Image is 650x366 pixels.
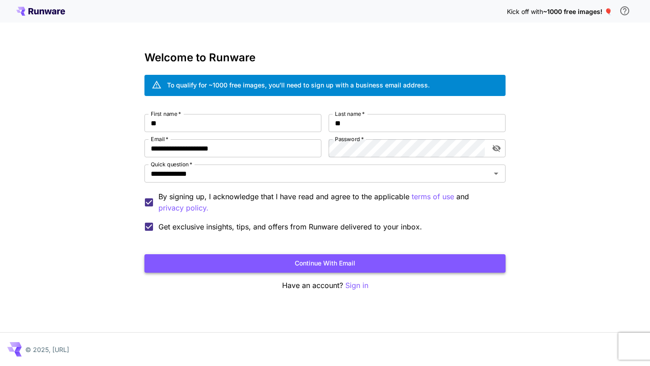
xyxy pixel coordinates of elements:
[144,280,506,291] p: Have an account?
[543,8,612,15] span: ~1000 free images! 🎈
[490,167,502,180] button: Open
[158,202,209,214] button: By signing up, I acknowledge that I have read and agree to the applicable terms of use and
[335,135,364,143] label: Password
[144,254,506,273] button: Continue with email
[158,221,422,232] span: Get exclusive insights, tips, and offers from Runware delivered to your inbox.
[158,191,498,214] p: By signing up, I acknowledge that I have read and agree to the applicable and
[144,51,506,64] h3: Welcome to Runware
[412,191,454,202] button: By signing up, I acknowledge that I have read and agree to the applicable and privacy policy.
[151,160,192,168] label: Quick question
[25,345,69,354] p: © 2025, [URL]
[488,140,505,156] button: toggle password visibility
[412,191,454,202] p: terms of use
[151,110,181,118] label: First name
[507,8,543,15] span: Kick off with
[167,80,430,90] div: To qualify for ~1000 free images, you’ll need to sign up with a business email address.
[158,202,209,214] p: privacy policy.
[335,110,365,118] label: Last name
[151,135,168,143] label: Email
[616,2,634,20] button: In order to qualify for free credit, you need to sign up with a business email address and click ...
[345,280,368,291] button: Sign in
